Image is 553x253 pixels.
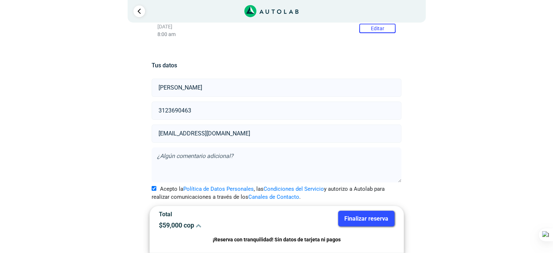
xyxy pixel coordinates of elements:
[159,236,394,244] p: ¡Reserva con tranquilidad! Sin datos de tarjeta ni pagos
[152,186,156,191] input: Acepto laPolítica de Datos Personales, lasCondiciones del Servicioy autorizo a Autolab para reali...
[152,185,401,201] label: Acepto la , las y autorizo a Autolab para realizar comunicaciones a través de los .
[244,7,298,14] a: Link al sitio de autolab
[183,186,254,192] a: Política de Datos Personales
[359,24,396,33] button: Editar
[152,124,401,143] input: Correo electrónico
[152,79,401,97] input: Nombre y apellido
[152,102,401,120] input: Celular
[157,24,396,30] p: [DATE]
[159,221,271,229] p: $ 59,000 cop
[248,194,299,200] a: Canales de Contacto
[157,31,396,37] p: 8:00 am
[133,5,145,17] a: Ir al paso anterior
[152,62,401,69] h5: Tus datos
[159,211,271,218] p: Total
[264,186,324,192] a: Condiciones del Servicio
[338,211,394,226] button: Finalizar reserva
